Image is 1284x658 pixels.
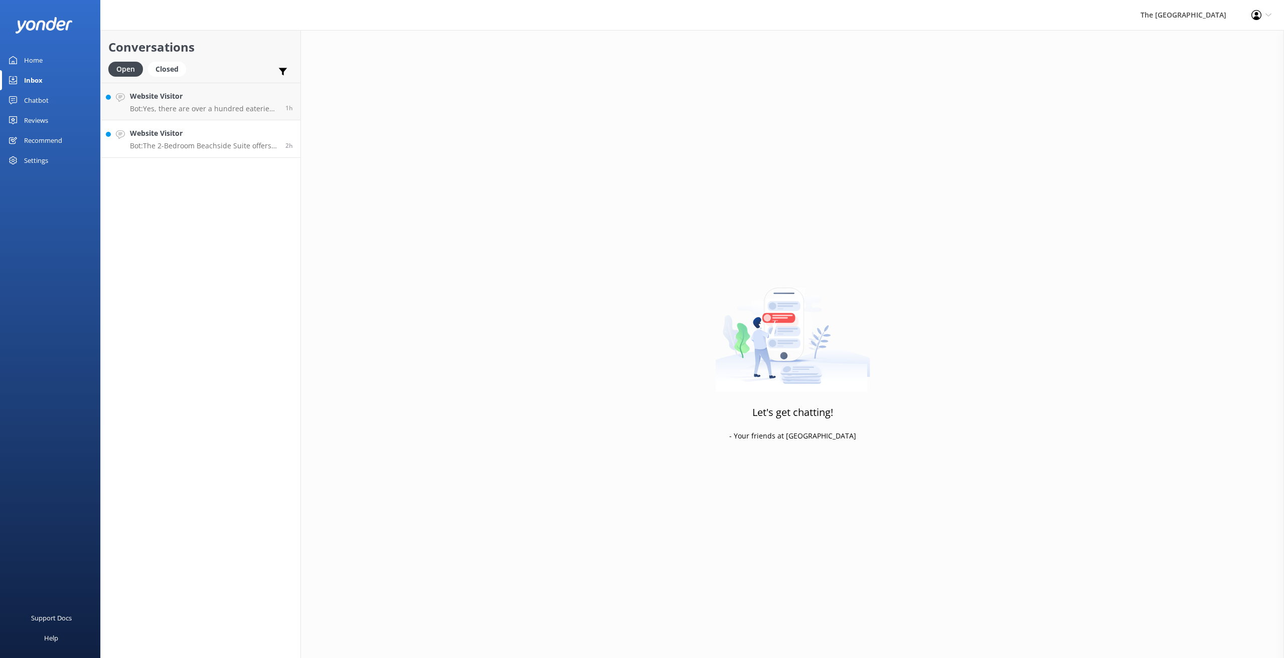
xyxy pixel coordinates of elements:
span: Oct 05 2025 02:24am (UTC -10:00) Pacific/Honolulu [285,104,293,112]
h4: Website Visitor [130,128,278,139]
div: Help [44,628,58,648]
img: yonder-white-logo.png [15,17,73,34]
h3: Let's get chatting! [752,404,833,420]
a: Closed [148,63,191,74]
div: Closed [148,62,186,77]
div: Recommend [24,130,62,150]
div: Chatbot [24,90,49,110]
div: Support Docs [31,608,72,628]
h2: Conversations [108,38,293,57]
span: Oct 05 2025 01:21am (UTC -10:00) Pacific/Honolulu [285,141,293,150]
p: - Your friends at [GEOGRAPHIC_DATA] [729,430,856,442]
div: Home [24,50,43,70]
a: Open [108,63,148,74]
p: Bot: Yes, there are over a hundred eateries on Rarotonga, including popular night markets, cafes,... [130,104,278,113]
h4: Website Visitor [130,91,278,102]
img: artwork of a man stealing a conversation from at giant smartphone [715,267,870,392]
div: Settings [24,150,48,170]
div: Reviews [24,110,48,130]
div: Open [108,62,143,77]
p: Bot: The 2-Bedroom Beachside Suite offers a standard bedding configuration that includes a 4 Post... [130,141,278,150]
a: Website VisitorBot:The 2-Bedroom Beachside Suite offers a standard bedding configuration that inc... [101,120,300,158]
div: Inbox [24,70,43,90]
a: Website VisitorBot:Yes, there are over a hundred eateries on Rarotonga, including popular night m... [101,83,300,120]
